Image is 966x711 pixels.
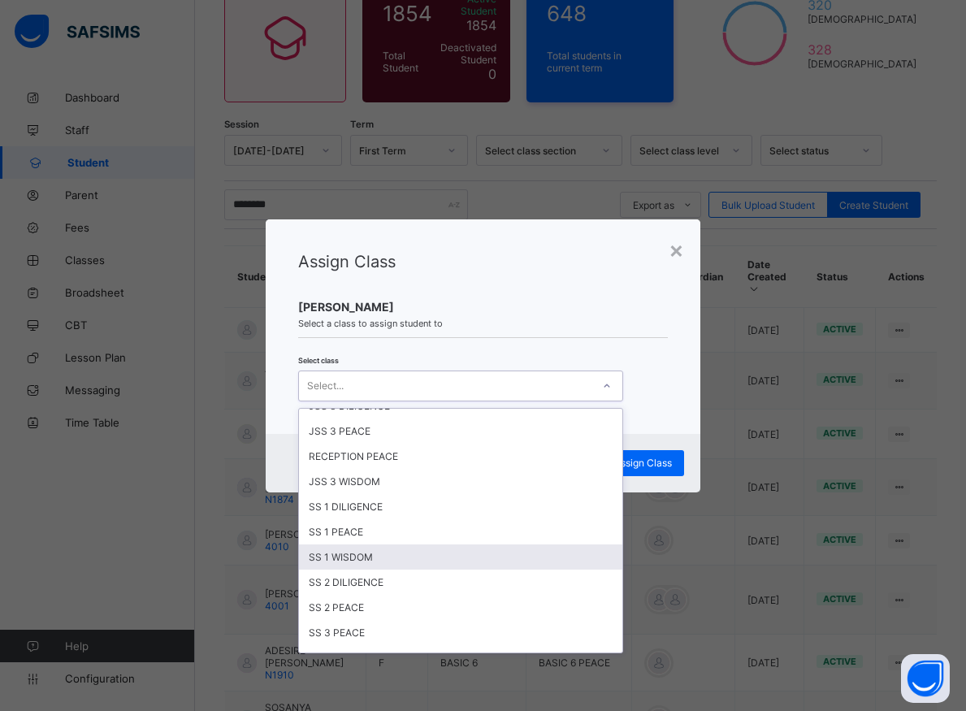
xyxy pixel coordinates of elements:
[299,469,622,494] div: JSS 3 WISDOM
[299,444,622,469] div: RECEPTION PEACE
[299,570,622,595] div: SS 2 DILIGENCE
[299,519,622,544] div: SS 1 PEACE
[299,595,622,620] div: SS 2 PEACE
[307,371,344,401] div: Select...
[669,236,684,263] div: ×
[298,252,396,271] span: Assign Class
[298,300,668,314] span: [PERSON_NAME]
[299,494,622,519] div: SS 1 DILIGENCE
[299,418,622,444] div: JSS 3 PEACE
[298,318,668,329] span: Select a class to assign student to
[614,457,672,469] span: Assign Class
[299,544,622,570] div: SS 1 WISDOM
[298,356,339,365] span: Select class
[299,620,622,645] div: SS 3 PEACE
[299,645,622,670] div: SS 3 WISDOM
[901,654,950,703] button: Open asap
